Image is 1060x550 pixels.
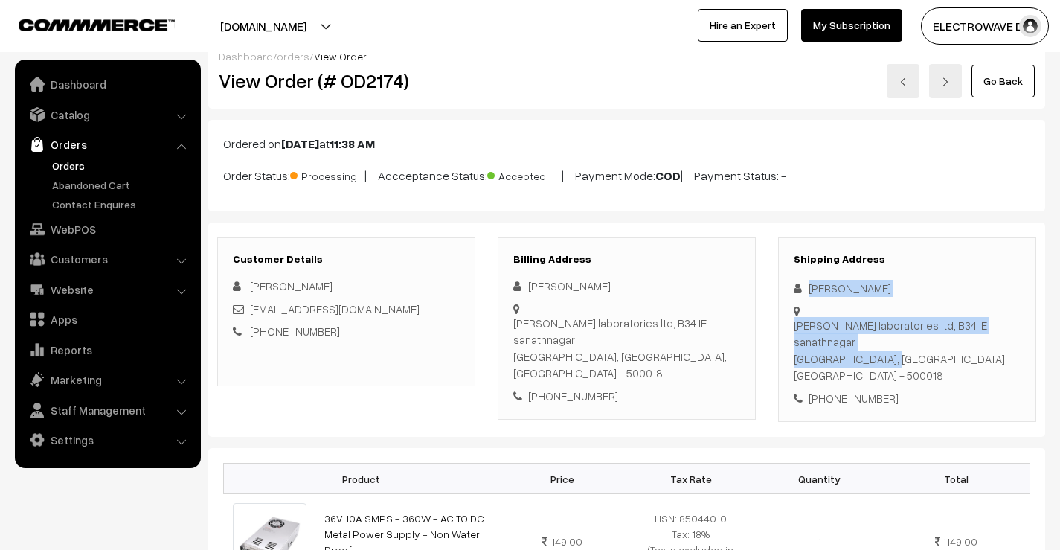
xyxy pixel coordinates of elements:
[250,279,333,292] span: [PERSON_NAME]
[250,324,340,338] a: [PHONE_NUMBER]
[655,168,681,183] b: COD
[277,50,309,63] a: orders
[513,388,740,405] div: [PHONE_NUMBER]
[219,48,1035,64] div: / /
[48,158,196,173] a: Orders
[224,464,499,494] th: Product
[19,216,196,243] a: WebPOS
[755,464,883,494] th: Quantity
[233,253,460,266] h3: Customer Details
[883,464,1030,494] th: Total
[223,135,1030,153] p: Ordered on at
[626,464,754,494] th: Tax Rate
[698,9,788,42] a: Hire an Expert
[19,366,196,393] a: Marketing
[290,164,364,184] span: Processing
[794,253,1021,266] h3: Shipping Address
[250,302,420,316] a: [EMAIL_ADDRESS][DOMAIN_NAME]
[921,7,1049,45] button: ELECTROWAVE DE…
[219,69,476,92] h2: View Order (# OD2174)
[498,464,626,494] th: Price
[330,136,375,151] b: 11:38 AM
[513,253,740,266] h3: Billing Address
[899,77,908,86] img: left-arrow.png
[19,71,196,97] a: Dashboard
[314,50,367,63] span: View Order
[19,101,196,128] a: Catalog
[19,397,196,423] a: Staff Management
[48,177,196,193] a: Abandoned Cart
[19,426,196,453] a: Settings
[19,246,196,272] a: Customers
[794,390,1021,407] div: [PHONE_NUMBER]
[801,9,902,42] a: My Subscription
[19,15,149,33] a: COMMMERCE
[971,65,1035,97] a: Go Back
[794,280,1021,297] div: [PERSON_NAME]
[513,315,740,382] div: [PERSON_NAME] laboratories ltd, B34 IE sanathnagar [GEOGRAPHIC_DATA], [GEOGRAPHIC_DATA], [GEOGRAP...
[223,164,1030,185] p: Order Status: | Accceptance Status: | Payment Mode: | Payment Status: -
[941,77,950,86] img: right-arrow.png
[19,19,175,31] img: COMMMERCE
[168,7,359,45] button: [DOMAIN_NAME]
[281,136,319,151] b: [DATE]
[48,196,196,212] a: Contact Enquires
[19,131,196,158] a: Orders
[1019,15,1041,37] img: user
[19,276,196,303] a: Website
[513,278,740,295] div: [PERSON_NAME]
[219,50,273,63] a: Dashboard
[19,306,196,333] a: Apps
[794,317,1021,384] div: [PERSON_NAME] laboratories ltd, B34 IE sanathnagar [GEOGRAPHIC_DATA], [GEOGRAPHIC_DATA], [GEOGRAP...
[487,164,562,184] span: Accepted
[942,535,977,548] span: 1149.00
[19,336,196,363] a: Reports
[818,535,821,548] span: 1
[542,535,582,548] span: 1149.00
